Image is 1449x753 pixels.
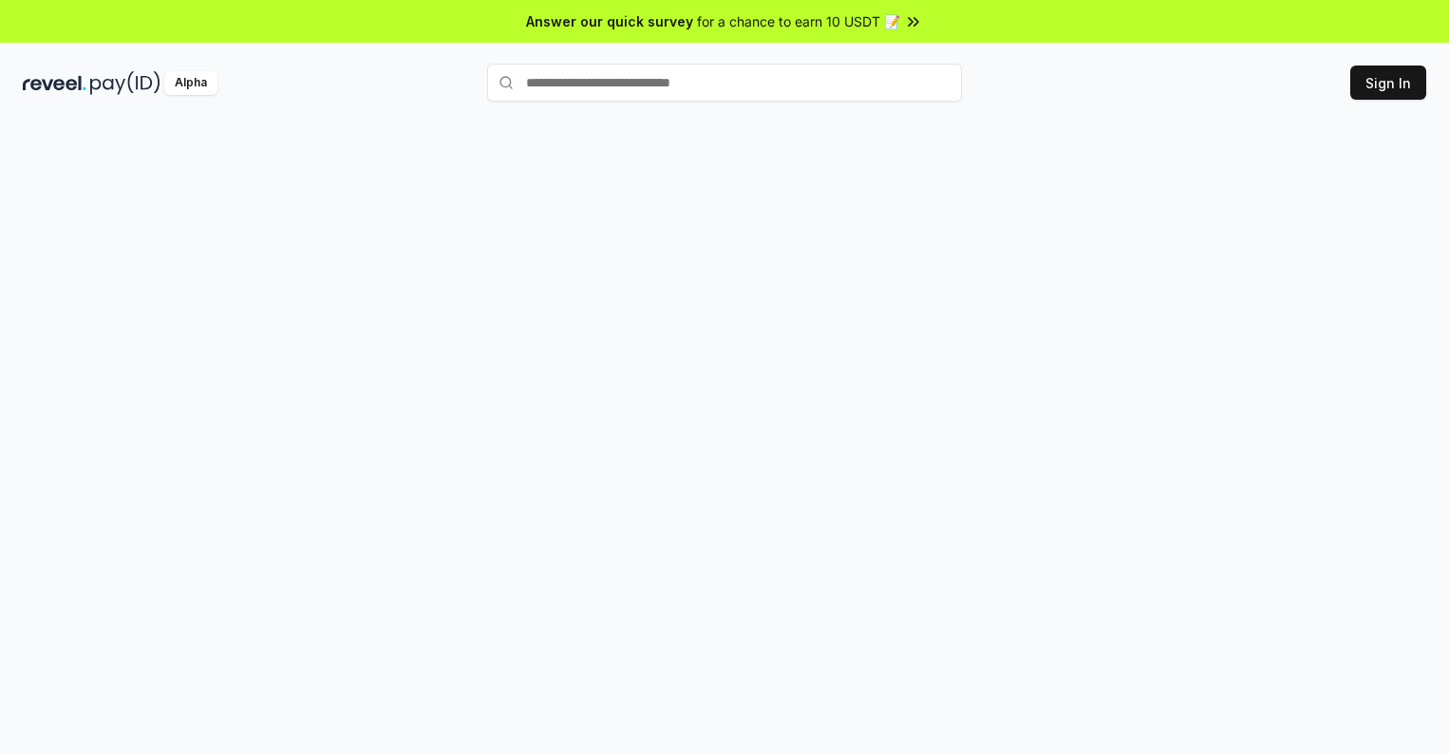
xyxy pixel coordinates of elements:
[90,71,160,95] img: pay_id
[1350,66,1426,100] button: Sign In
[23,71,86,95] img: reveel_dark
[526,11,693,31] span: Answer our quick survey
[164,71,217,95] div: Alpha
[697,11,900,31] span: for a chance to earn 10 USDT 📝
